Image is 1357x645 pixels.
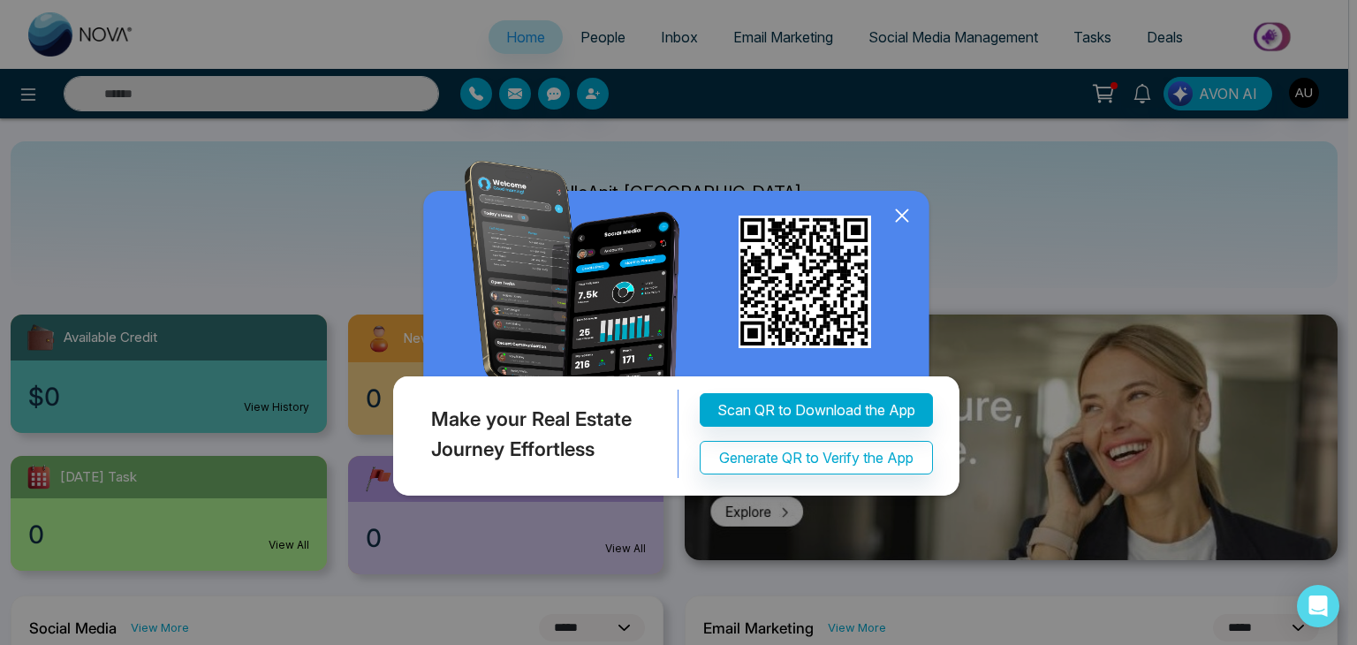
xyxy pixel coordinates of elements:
img: qr_for_download_app.png [739,216,871,348]
div: Make your Real Estate Journey Effortless [389,391,678,479]
button: Scan QR to Download the App [700,394,933,428]
button: Generate QR to Verify the App [700,442,933,475]
div: Open Intercom Messenger [1297,585,1339,627]
img: QRModal [389,161,968,505]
